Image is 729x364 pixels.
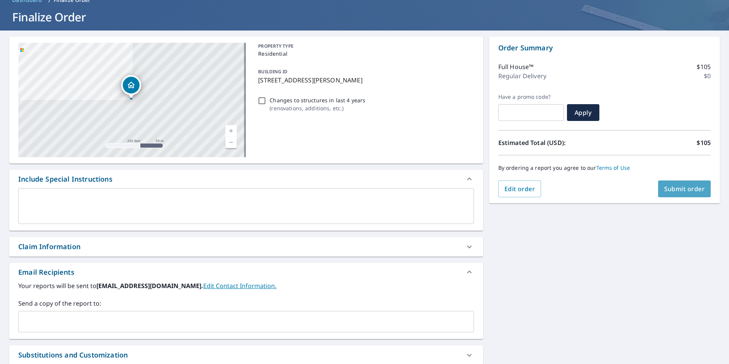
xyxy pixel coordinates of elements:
label: Your reports will be sent to [18,281,474,290]
p: Estimated Total (USD): [498,138,605,147]
p: BUILDING ID [258,68,287,75]
p: $105 [697,138,711,147]
label: Have a promo code? [498,93,564,100]
span: Apply [573,108,593,117]
p: $105 [697,62,711,71]
button: Edit order [498,180,541,197]
a: EditContactInfo [203,282,276,290]
h1: Finalize Order [9,9,720,25]
p: $0 [704,71,711,81]
p: By ordering a report you agree to our [498,164,711,171]
div: Claim Information [18,242,80,252]
div: Email Recipients [18,267,74,277]
button: Submit order [658,180,711,197]
a: Current Level 17, Zoom In [225,125,237,137]
b: [EMAIL_ADDRESS][DOMAIN_NAME]. [96,282,203,290]
p: ( renovations, additions, etc. ) [270,104,365,112]
label: Send a copy of the report to: [18,299,474,308]
p: [STREET_ADDRESS][PERSON_NAME] [258,76,470,85]
span: Edit order [504,185,535,193]
div: Include Special Instructions [18,174,112,184]
p: Regular Delivery [498,71,546,81]
p: PROPERTY TYPE [258,43,470,50]
div: Include Special Instructions [9,170,483,188]
button: Apply [567,104,599,121]
div: Email Recipients [9,263,483,281]
div: Claim Information [9,237,483,256]
p: Order Summary [498,43,711,53]
a: Current Level 17, Zoom Out [225,137,237,148]
a: Terms of Use [596,164,630,171]
div: Substitutions and Customization [18,350,128,360]
span: Submit order [664,185,705,193]
div: Dropped pin, building 1, Residential property, 2183 Rose Ave E Saint Paul, MN 55119 [121,75,141,99]
p: Changes to structures in last 4 years [270,96,365,104]
p: Residential [258,50,470,58]
p: Full House™ [498,62,534,71]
